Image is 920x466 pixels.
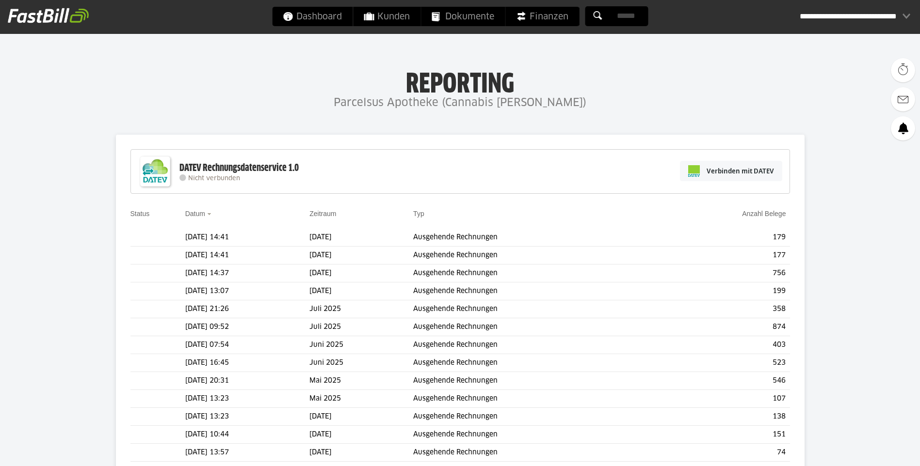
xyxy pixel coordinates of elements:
[680,161,782,181] a: Verbinden mit DATEV
[364,7,410,26] span: Kunden
[413,282,654,300] td: Ausgehende Rechnungen
[185,408,310,426] td: [DATE] 13:23
[421,7,505,26] a: Dokumente
[185,247,310,264] td: [DATE] 14:41
[136,152,175,191] img: DATEV-Datenservice Logo
[309,264,413,282] td: [DATE]
[207,213,213,215] img: sort_desc.gif
[185,372,310,390] td: [DATE] 20:31
[505,7,579,26] a: Finanzen
[432,7,494,26] span: Dokumente
[97,68,823,93] h1: Reporting
[309,408,413,426] td: [DATE]
[309,354,413,372] td: Juni 2025
[654,264,790,282] td: 756
[272,7,353,26] a: Dashboard
[185,229,310,247] td: [DATE] 14:41
[185,426,310,444] td: [DATE] 10:44
[185,444,310,462] td: [DATE] 13:57
[707,166,774,176] span: Verbinden mit DATEV
[654,444,790,462] td: 74
[309,336,413,354] td: Juni 2025
[309,426,413,444] td: [DATE]
[179,162,299,174] div: DATEV Rechnungsdatenservice 1.0
[413,336,654,354] td: Ausgehende Rechnungen
[185,210,205,217] a: Datum
[188,175,240,182] span: Nicht verbunden
[185,354,310,372] td: [DATE] 16:45
[413,426,654,444] td: Ausgehende Rechnungen
[413,264,654,282] td: Ausgehende Rechnungen
[309,390,413,408] td: Mai 2025
[413,444,654,462] td: Ausgehende Rechnungen
[654,426,790,444] td: 151
[654,390,790,408] td: 107
[185,264,310,282] td: [DATE] 14:37
[413,247,654,264] td: Ausgehende Rechnungen
[309,372,413,390] td: Mai 2025
[185,336,310,354] td: [DATE] 07:54
[654,408,790,426] td: 138
[413,354,654,372] td: Ausgehende Rechnungen
[283,7,342,26] span: Dashboard
[654,282,790,300] td: 199
[413,210,424,217] a: Typ
[413,300,654,318] td: Ausgehende Rechnungen
[8,8,89,23] img: fastbill_logo_white.png
[309,229,413,247] td: [DATE]
[654,354,790,372] td: 523
[309,282,413,300] td: [DATE]
[516,7,568,26] span: Finanzen
[413,372,654,390] td: Ausgehende Rechnungen
[309,210,336,217] a: Zeitraum
[413,408,654,426] td: Ausgehende Rechnungen
[309,300,413,318] td: Juli 2025
[309,247,413,264] td: [DATE]
[742,210,786,217] a: Anzahl Belege
[185,282,310,300] td: [DATE] 13:07
[654,247,790,264] td: 177
[654,300,790,318] td: 358
[688,165,700,177] img: pi-datev-logo-farbig-24.svg
[185,318,310,336] td: [DATE] 09:52
[309,318,413,336] td: Juli 2025
[654,336,790,354] td: 403
[413,390,654,408] td: Ausgehende Rechnungen
[654,229,790,247] td: 179
[413,229,654,247] td: Ausgehende Rechnungen
[845,437,910,461] iframe: Öffnet ein Widget, in dem Sie weitere Informationen finden
[413,318,654,336] td: Ausgehende Rechnungen
[130,210,150,217] a: Status
[353,7,420,26] a: Kunden
[185,390,310,408] td: [DATE] 13:23
[185,300,310,318] td: [DATE] 21:26
[309,444,413,462] td: [DATE]
[654,372,790,390] td: 546
[654,318,790,336] td: 874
